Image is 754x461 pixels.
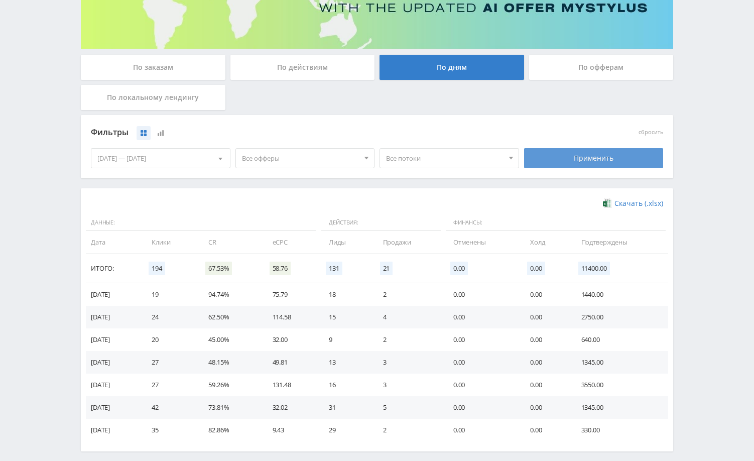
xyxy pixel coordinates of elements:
[86,396,142,419] td: [DATE]
[205,262,232,275] span: 67.53%
[373,283,443,306] td: 2
[373,328,443,351] td: 2
[86,306,142,328] td: [DATE]
[319,396,372,419] td: 31
[142,306,198,328] td: 24
[443,396,520,419] td: 0.00
[529,55,674,80] div: По офферам
[373,306,443,328] td: 4
[86,374,142,396] td: [DATE]
[373,231,443,254] td: Продажи
[446,214,666,232] span: Финансы:
[263,306,319,328] td: 114.58
[198,231,262,254] td: CR
[319,231,372,254] td: Лиды
[380,55,524,80] div: По дням
[443,231,520,254] td: Отменены
[571,374,668,396] td: 3550.00
[263,419,319,441] td: 9.43
[443,419,520,441] td: 0.00
[319,374,372,396] td: 16
[520,396,571,419] td: 0.00
[571,351,668,374] td: 1345.00
[319,306,372,328] td: 15
[443,374,520,396] td: 0.00
[263,283,319,306] td: 75.79
[198,351,262,374] td: 48.15%
[571,419,668,441] td: 330.00
[142,283,198,306] td: 19
[571,306,668,328] td: 2750.00
[386,149,504,168] span: Все потоки
[443,283,520,306] td: 0.00
[263,231,319,254] td: eCPC
[263,328,319,351] td: 32.00
[373,396,443,419] td: 5
[524,148,664,168] div: Применить
[198,396,262,419] td: 73.81%
[242,149,359,168] span: Все офферы
[142,374,198,396] td: 27
[520,306,571,328] td: 0.00
[198,283,262,306] td: 94.74%
[326,262,342,275] span: 131
[443,306,520,328] td: 0.00
[571,396,668,419] td: 1345.00
[520,328,571,351] td: 0.00
[603,198,611,208] img: xlsx
[86,351,142,374] td: [DATE]
[380,262,393,275] span: 21
[319,328,372,351] td: 9
[81,85,225,110] div: По локальному лендингу
[373,374,443,396] td: 3
[91,125,519,140] div: Фильтры
[520,283,571,306] td: 0.00
[142,419,198,441] td: 35
[198,419,262,441] td: 82.86%
[142,231,198,254] td: Клики
[373,351,443,374] td: 3
[91,149,230,168] div: [DATE] — [DATE]
[373,419,443,441] td: 2
[86,231,142,254] td: Дата
[321,214,441,232] span: Действия:
[450,262,468,275] span: 0.00
[263,374,319,396] td: 131.48
[603,198,663,208] a: Скачать (.xlsx)
[319,351,372,374] td: 13
[263,396,319,419] td: 32.02
[443,328,520,351] td: 0.00
[270,262,291,275] span: 58.76
[198,306,262,328] td: 62.50%
[86,328,142,351] td: [DATE]
[520,231,571,254] td: Холд
[571,231,668,254] td: Подтверждены
[319,283,372,306] td: 18
[142,351,198,374] td: 27
[86,214,316,232] span: Данные:
[571,328,668,351] td: 640.00
[142,396,198,419] td: 42
[81,55,225,80] div: По заказам
[142,328,198,351] td: 20
[520,419,571,441] td: 0.00
[198,374,262,396] td: 59.26%
[443,351,520,374] td: 0.00
[527,262,545,275] span: 0.00
[520,351,571,374] td: 0.00
[198,328,262,351] td: 45.00%
[639,129,663,136] button: сбросить
[520,374,571,396] td: 0.00
[149,262,165,275] span: 194
[571,283,668,306] td: 1440.00
[263,351,319,374] td: 49.81
[319,419,372,441] td: 29
[578,262,610,275] span: 11400.00
[86,419,142,441] td: [DATE]
[614,199,663,207] span: Скачать (.xlsx)
[86,283,142,306] td: [DATE]
[86,254,142,283] td: Итого:
[230,55,375,80] div: По действиям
